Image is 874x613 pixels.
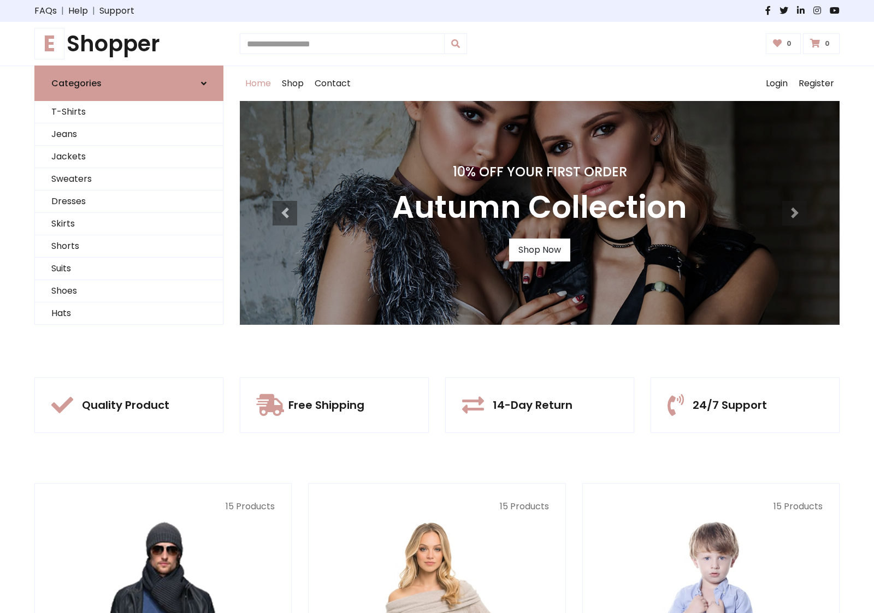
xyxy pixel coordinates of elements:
p: 15 Products [599,500,823,513]
span: | [57,4,68,17]
a: Support [99,4,134,17]
span: | [88,4,99,17]
a: Register [793,66,840,101]
a: Shop Now [509,239,570,261]
p: 15 Products [325,500,548,513]
a: Skirts [35,213,223,235]
span: 0 [784,39,794,49]
a: 0 [766,33,801,54]
a: Contact [309,66,356,101]
a: Shorts [35,235,223,258]
a: Dresses [35,191,223,213]
a: Hats [35,302,223,325]
h5: Quality Product [82,398,169,412]
a: Jackets [35,146,223,168]
a: Suits [35,258,223,280]
a: Shop [276,66,309,101]
h5: 14-Day Return [493,398,572,412]
a: Login [760,66,793,101]
h5: 24/7 Support [693,398,767,412]
a: FAQs [34,4,57,17]
h5: Free Shipping [288,398,364,412]
a: Sweaters [35,168,223,191]
h3: Autumn Collection [392,189,687,225]
h1: Shopper [34,31,223,57]
a: Shoes [35,280,223,302]
h6: Categories [51,78,102,88]
a: Categories [34,66,223,101]
a: 0 [803,33,840,54]
a: Home [240,66,276,101]
a: T-Shirts [35,101,223,123]
a: Jeans [35,123,223,146]
span: 0 [822,39,832,49]
p: 15 Products [51,500,275,513]
a: Help [68,4,88,17]
h4: 10% Off Your First Order [392,164,687,180]
span: E [34,28,64,59]
a: EShopper [34,31,223,57]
